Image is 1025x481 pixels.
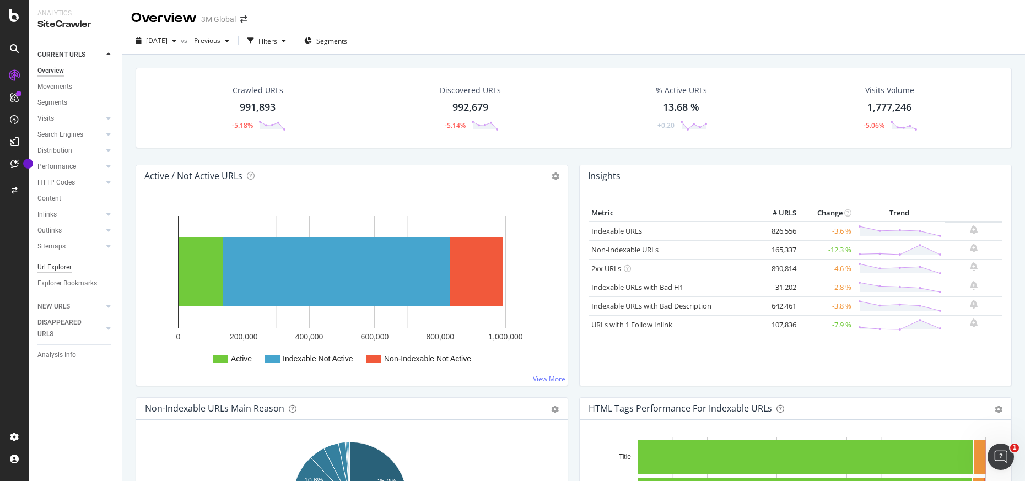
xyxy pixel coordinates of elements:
[799,315,854,334] td: -7.9 %
[37,225,62,236] div: Outlinks
[656,85,707,96] div: % Active URLs
[970,262,978,271] div: bell-plus
[131,32,181,50] button: [DATE]
[37,97,67,109] div: Segments
[37,18,113,31] div: SiteCrawler
[240,15,247,23] div: arrow-right-arrow-left
[995,406,1002,413] div: gear
[37,278,114,289] a: Explorer Bookmarks
[37,262,114,273] a: Url Explorer
[37,209,57,220] div: Inlinks
[145,403,284,414] div: Non-Indexable URLs Main Reason
[37,9,113,18] div: Analytics
[37,161,103,172] a: Performance
[591,226,642,236] a: Indexable URLs
[452,100,488,115] div: 992,679
[23,159,33,169] div: Tooltip anchor
[37,81,114,93] a: Movements
[1010,444,1019,452] span: 1
[37,193,61,204] div: Content
[37,193,114,204] a: Content
[755,296,799,315] td: 642,461
[755,205,799,221] th: # URLS
[258,36,277,46] div: Filters
[591,282,683,292] a: Indexable URLs with Bad H1
[657,121,675,130] div: +0.20
[316,36,347,46] span: Segments
[552,172,559,180] i: Options
[37,145,103,156] a: Distribution
[37,241,103,252] a: Sitemaps
[799,296,854,315] td: -3.8 %
[190,32,234,50] button: Previous
[755,315,799,334] td: 107,836
[865,85,914,96] div: Visits Volume
[232,121,253,130] div: -5.18%
[295,332,323,341] text: 400,000
[663,100,699,115] div: 13.68 %
[799,205,854,221] th: Change
[181,36,190,45] span: vs
[755,221,799,241] td: 826,556
[970,318,978,327] div: bell-plus
[231,354,252,363] text: Active
[37,209,103,220] a: Inlinks
[755,278,799,296] td: 31,202
[240,100,276,115] div: 991,893
[37,97,114,109] a: Segments
[988,444,1014,470] iframe: Intercom live chat
[176,332,181,341] text: 0
[37,65,64,77] div: Overview
[619,453,632,461] text: Title
[867,100,911,115] div: 1,777,246
[37,49,103,61] a: CURRENT URLS
[970,225,978,234] div: bell-plus
[37,113,54,125] div: Visits
[37,113,103,125] a: Visits
[533,374,565,383] a: View More
[799,278,854,296] td: -2.8 %
[144,169,242,183] h4: Active / Not Active URLs
[799,240,854,259] td: -12.3 %
[37,278,97,289] div: Explorer Bookmarks
[970,244,978,252] div: bell-plus
[426,332,454,341] text: 800,000
[37,225,103,236] a: Outlinks
[854,205,945,221] th: Trend
[190,36,220,45] span: Previous
[37,145,72,156] div: Distribution
[799,259,854,278] td: -4.6 %
[37,349,114,361] a: Analysis Info
[145,205,555,377] svg: A chart.
[591,263,621,273] a: 2xx URLs
[243,32,290,50] button: Filters
[589,205,755,221] th: Metric
[440,85,501,96] div: Discovered URLs
[37,317,93,340] div: DISAPPEARED URLS
[37,177,103,188] a: HTTP Codes
[445,121,466,130] div: -5.14%
[551,406,559,413] div: gear
[361,332,389,341] text: 600,000
[201,14,236,25] div: 3M Global
[37,241,66,252] div: Sitemaps
[970,281,978,290] div: bell-plus
[37,81,72,93] div: Movements
[37,177,75,188] div: HTTP Codes
[591,320,672,329] a: URLs with 1 Follow Inlink
[589,403,772,414] div: HTML Tags Performance for Indexable URLs
[230,332,258,341] text: 200,000
[37,301,70,312] div: NEW URLS
[384,354,471,363] text: Non-Indexable Not Active
[37,349,76,361] div: Analysis Info
[970,300,978,309] div: bell-plus
[37,317,103,340] a: DISAPPEARED URLS
[37,129,83,140] div: Search Engines
[300,32,352,50] button: Segments
[37,49,85,61] div: CURRENT URLS
[755,259,799,278] td: 890,814
[591,301,711,311] a: Indexable URLs with Bad Description
[146,36,168,45] span: 2025 Sep. 7th
[283,354,353,363] text: Indexable Not Active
